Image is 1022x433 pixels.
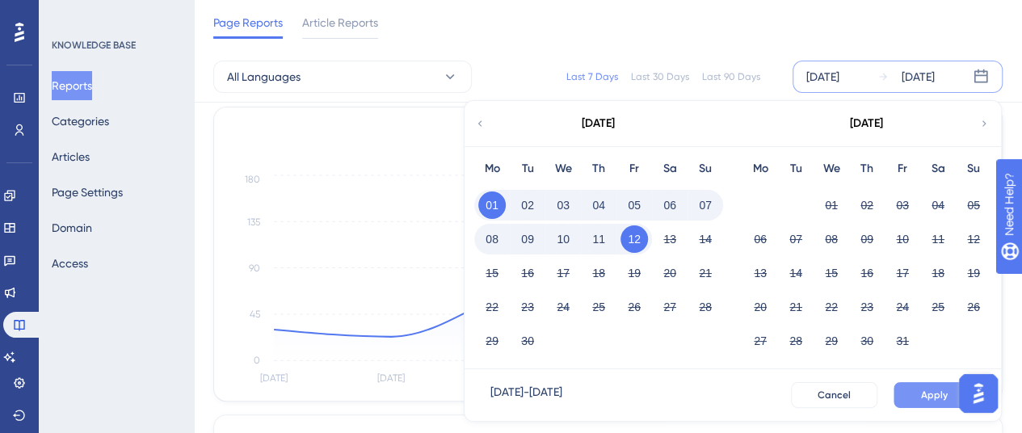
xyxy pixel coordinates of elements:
[52,39,136,52] div: KNOWLEDGE BASE
[52,142,90,171] button: Articles
[250,309,260,320] tspan: 45
[247,216,260,228] tspan: 135
[849,159,885,179] div: Th
[742,159,778,179] div: Mo
[585,225,612,253] button: 11
[747,225,774,253] button: 06
[921,389,948,401] span: Apply
[960,225,987,253] button: 12
[510,159,545,179] div: Tu
[920,159,956,179] div: Sa
[902,67,935,86] div: [DATE]
[585,293,612,321] button: 25
[582,114,615,133] div: [DATE]
[853,293,881,321] button: 23
[478,293,506,321] button: 22
[490,382,562,408] div: [DATE] - [DATE]
[924,293,952,321] button: 25
[514,327,541,355] button: 30
[960,293,987,321] button: 26
[960,191,987,219] button: 05
[889,259,916,287] button: 17
[581,159,616,179] div: Th
[853,225,881,253] button: 09
[782,293,810,321] button: 21
[213,61,472,93] button: All Languages
[747,327,774,355] button: 27
[960,259,987,287] button: 19
[514,293,541,321] button: 23
[656,259,683,287] button: 20
[38,4,101,23] span: Need Help?
[249,263,260,274] tspan: 90
[885,159,920,179] div: Fr
[585,259,612,287] button: 18
[747,259,774,287] button: 13
[889,191,916,219] button: 03
[213,13,283,32] span: Page Reports
[549,259,577,287] button: 17
[620,225,648,253] button: 12
[656,225,683,253] button: 13
[688,159,723,179] div: Su
[924,191,952,219] button: 04
[545,159,581,179] div: We
[52,178,123,207] button: Page Settings
[245,174,260,185] tspan: 180
[478,259,506,287] button: 15
[853,327,881,355] button: 30
[782,259,810,287] button: 14
[260,372,288,384] tspan: [DATE]
[818,191,845,219] button: 01
[478,191,506,219] button: 01
[853,191,881,219] button: 02
[692,293,719,321] button: 28
[474,159,510,179] div: Mo
[692,259,719,287] button: 21
[52,71,92,100] button: Reports
[566,70,618,83] div: Last 7 Days
[652,159,688,179] div: Sa
[514,191,541,219] button: 02
[478,327,506,355] button: 29
[924,225,952,253] button: 11
[227,67,301,86] span: All Languages
[806,67,839,86] div: [DATE]
[782,225,810,253] button: 07
[782,327,810,355] button: 28
[791,382,877,408] button: Cancel
[377,372,405,384] tspan: [DATE]
[478,225,506,253] button: 08
[814,159,849,179] div: We
[889,293,916,321] button: 24
[620,293,648,321] button: 26
[889,225,916,253] button: 10
[853,259,881,287] button: 16
[514,259,541,287] button: 16
[302,13,378,32] span: Article Reports
[514,225,541,253] button: 09
[585,191,612,219] button: 04
[52,249,88,278] button: Access
[702,70,760,83] div: Last 90 Days
[954,369,1003,418] iframe: UserGuiding AI Assistant Launcher
[778,159,814,179] div: Tu
[692,191,719,219] button: 07
[52,213,92,242] button: Domain
[656,293,683,321] button: 27
[818,327,845,355] button: 29
[956,159,991,179] div: Su
[549,191,577,219] button: 03
[692,225,719,253] button: 14
[549,225,577,253] button: 10
[620,259,648,287] button: 19
[818,389,851,401] span: Cancel
[549,293,577,321] button: 24
[850,114,883,133] div: [DATE]
[254,355,260,366] tspan: 0
[616,159,652,179] div: Fr
[631,70,689,83] div: Last 30 Days
[894,382,975,408] button: Apply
